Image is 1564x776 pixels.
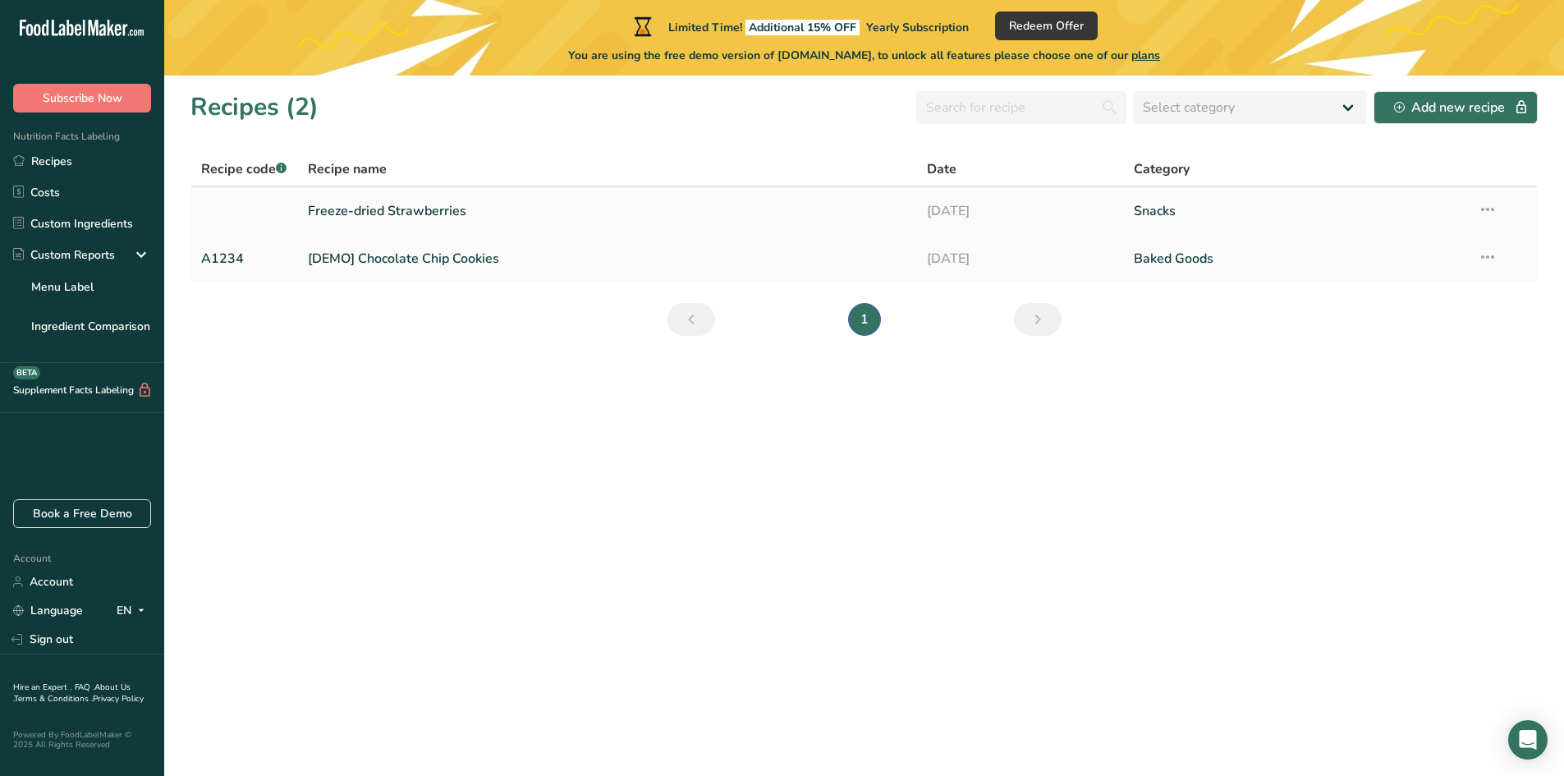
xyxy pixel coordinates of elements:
a: Book a Free Demo [13,499,151,528]
div: Custom Reports [13,246,115,264]
button: Redeem Offer [995,11,1098,40]
div: Open Intercom Messenger [1508,720,1548,760]
a: Freeze-dried Strawberries [308,194,908,228]
span: Category [1134,159,1190,179]
a: A1234 [201,241,288,276]
span: Date [927,159,956,179]
a: FAQ . [75,682,94,693]
span: plans [1131,48,1160,63]
div: Limited Time! [631,16,969,36]
span: Yearly Subscription [866,20,969,35]
a: [DATE] [927,241,1114,276]
a: Snacks [1134,194,1458,228]
div: Add new recipe [1394,98,1517,117]
span: Redeem Offer [1009,17,1084,34]
a: Hire an Expert . [13,682,71,693]
span: Additional 15% OFF [745,20,860,35]
div: Powered By FoodLabelMaker © 2025 All Rights Reserved [13,730,151,750]
div: EN [117,601,151,621]
button: Subscribe Now [13,84,151,112]
a: Baked Goods [1134,241,1458,276]
a: Previous page [667,303,715,336]
a: Terms & Conditions . [14,693,93,705]
a: Language [13,596,83,625]
a: About Us . [13,682,131,705]
input: Search for recipe [916,91,1126,124]
h1: Recipes (2) [190,89,319,126]
a: Next page [1014,303,1062,336]
span: Recipe code [201,160,287,178]
div: BETA [13,366,40,379]
a: [DATE] [927,194,1114,228]
span: Recipe name [308,159,387,179]
a: [DEMO] Chocolate Chip Cookies [308,241,908,276]
button: Add new recipe [1374,91,1538,124]
span: Subscribe Now [43,90,122,107]
a: Privacy Policy [93,693,144,705]
span: You are using the free demo version of [DOMAIN_NAME], to unlock all features please choose one of... [568,47,1160,64]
